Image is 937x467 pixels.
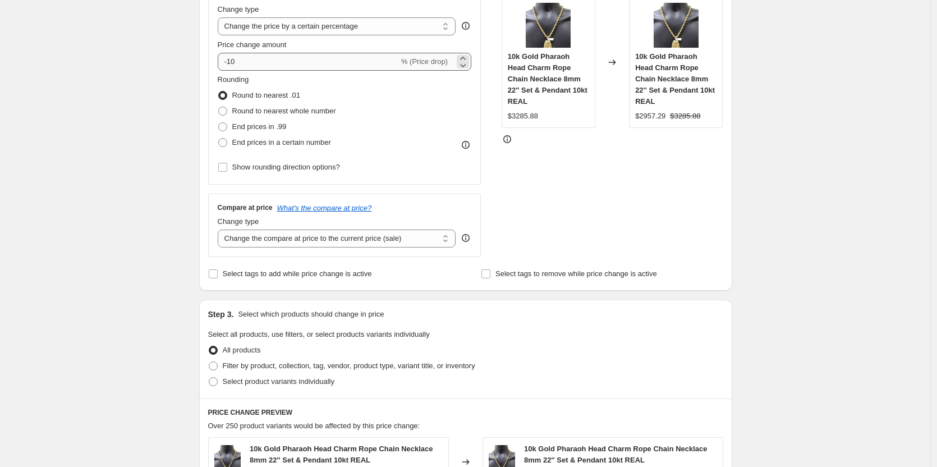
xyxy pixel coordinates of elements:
span: % (Price drop) [401,57,448,66]
span: 10k Gold Pharaoh Head Charm Rope Chain Necklace 8mm 22'' Set & Pendant 10kt REAL [250,445,433,464]
p: Select which products should change in price [238,309,384,320]
img: 10k-gold-pharaoh-head-charm-rope-chain-necklace-8mm-22-set-pendant-10kt-real-134440_80x.png [526,3,571,48]
img: 10k-gold-pharaoh-head-charm-rope-chain-necklace-8mm-22-set-pendant-10kt-real-134440_80x.png [654,3,699,48]
span: 10k Gold Pharaoh Head Charm Rope Chain Necklace 8mm 22'' Set & Pendant 10kt REAL [635,52,715,106]
span: All products [223,346,261,354]
span: End prices in .99 [232,122,287,131]
span: Over 250 product variants would be affected by this price change: [208,422,420,430]
div: $2957.29 [635,111,665,122]
span: Round to nearest .01 [232,91,300,99]
span: 10k Gold Pharaoh Head Charm Rope Chain Necklace 8mm 22'' Set & Pendant 10kt REAL [508,52,587,106]
strike: $3285.88 [670,111,700,122]
span: Change type [218,217,259,226]
h3: Compare at price [218,203,273,212]
span: Select tags to add while price change is active [223,269,372,278]
span: Select all products, use filters, or select products variants individually [208,330,430,338]
div: help [460,20,471,31]
button: What's the compare at price? [277,204,372,212]
span: Select tags to remove while price change is active [495,269,657,278]
div: $3285.88 [508,111,538,122]
span: Change type [218,5,259,13]
span: Rounding [218,75,249,84]
input: -15 [218,53,399,71]
h2: Step 3. [208,309,234,320]
h6: PRICE CHANGE PREVIEW [208,408,723,417]
span: Round to nearest whole number [232,107,336,115]
span: Filter by product, collection, tag, vendor, product type, variant title, or inventory [223,361,475,370]
span: Price change amount [218,40,287,49]
span: End prices in a certain number [232,138,331,146]
div: help [460,232,471,244]
span: Show rounding direction options? [232,163,340,171]
span: Select product variants individually [223,377,334,386]
span: 10k Gold Pharaoh Head Charm Rope Chain Necklace 8mm 22'' Set & Pendant 10kt REAL [524,445,708,464]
